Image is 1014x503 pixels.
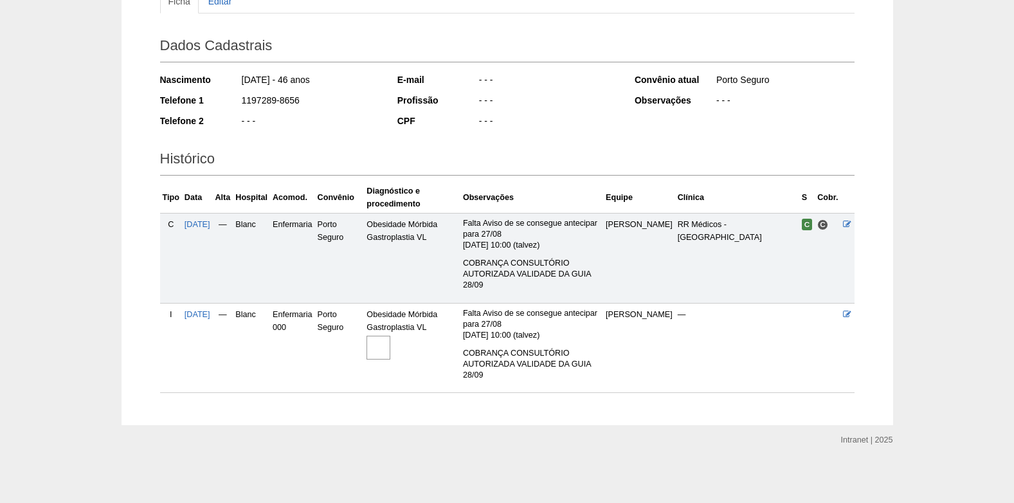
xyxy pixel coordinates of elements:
[397,94,478,107] div: Profissão
[603,303,675,393] td: [PERSON_NAME]
[463,308,601,341] p: Falta Aviso de se consegue antecipar para 27/08 [DATE] 10:00 (talvez)
[463,258,601,291] p: COBRANÇA CONSULTÓRIO AUTORIZADA VALIDADE DA GUIA 28/09
[635,94,715,107] div: Observações
[817,219,828,230] span: Consultório
[270,182,315,214] th: Acomod.
[270,303,315,393] td: Enfermaria 000
[240,114,380,131] div: - - -
[635,73,715,86] div: Convênio atual
[315,303,365,393] td: Porto Seguro
[233,182,270,214] th: Hospital
[715,73,855,89] div: Porto Seguro
[463,348,601,381] p: COBRANÇA CONSULTÓRIO AUTORIZADA VALIDADE DA GUIA 28/09
[675,182,799,214] th: Clínica
[160,146,855,176] h2: Histórico
[364,213,460,303] td: Obesidade Mórbida Gastroplastia VL
[185,310,210,319] a: [DATE]
[213,303,233,393] td: —
[213,213,233,303] td: —
[233,213,270,303] td: Blanc
[364,182,460,214] th: Diagnóstico e procedimento
[270,213,315,303] td: Enfermaria
[182,182,213,214] th: Data
[715,94,855,110] div: - - -
[802,219,813,230] span: Confirmada
[185,220,210,229] a: [DATE]
[163,308,179,321] div: I
[460,182,603,214] th: Observações
[463,218,601,251] p: Falta Aviso de se consegue antecipar para 27/08 [DATE] 10:00 (talvez)
[160,114,240,127] div: Telefone 2
[160,182,182,214] th: Tipo
[233,303,270,393] td: Blanc
[478,73,617,89] div: - - -
[397,114,478,127] div: CPF
[315,182,365,214] th: Convênio
[675,213,799,303] td: RR Médicos - [GEOGRAPHIC_DATA]
[603,182,675,214] th: Equipe
[799,182,815,214] th: S
[841,434,893,446] div: Intranet | 2025
[364,303,460,393] td: Obesidade Mórbida Gastroplastia VL
[160,33,855,62] h2: Dados Cadastrais
[240,73,380,89] div: [DATE] - 46 anos
[213,182,233,214] th: Alta
[815,182,840,214] th: Cobr.
[478,114,617,131] div: - - -
[160,73,240,86] div: Nascimento
[675,303,799,393] td: —
[240,94,380,110] div: 1197289-8656
[160,94,240,107] div: Telefone 1
[603,213,675,303] td: [PERSON_NAME]
[163,218,179,231] div: C
[478,94,617,110] div: - - -
[315,213,365,303] td: Porto Seguro
[397,73,478,86] div: E-mail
